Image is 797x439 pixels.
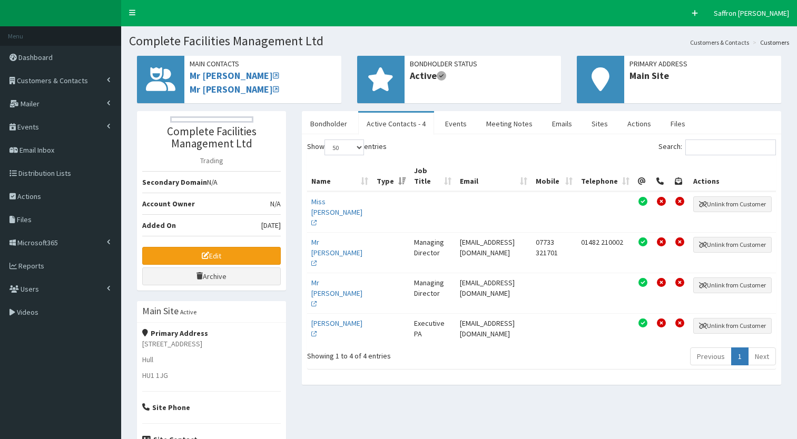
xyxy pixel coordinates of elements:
td: [EMAIL_ADDRESS][DOMAIN_NAME] [456,273,532,313]
a: Archive [142,267,281,285]
a: Miss [PERSON_NAME] [311,197,362,227]
b: Secondary Domain [142,177,207,187]
h1: Complete Facilities Management Ltd [129,34,789,48]
div: Showing 1 to 4 of 4 entries [307,346,495,361]
span: Bondholder Status [410,58,556,69]
th: Email Permission [634,161,652,192]
span: Main Site [629,69,776,83]
small: Active [180,308,196,316]
a: Customers & Contacts [690,38,749,47]
span: Microsoft365 [17,238,58,247]
h3: Main Site [142,306,179,316]
th: Email: activate to sort column ascending [456,161,532,192]
td: Managing Director [410,273,456,313]
a: Bondholder [302,113,356,135]
span: Videos [17,307,38,317]
span: Events [17,122,39,132]
button: Unlink from Customer [693,196,772,212]
span: Customers & Contacts [17,76,88,85]
input: Search: [685,139,776,155]
a: Mr [PERSON_NAME] [311,278,362,308]
span: Files [17,215,32,224]
a: Edit [142,247,281,265]
li: N/A [142,171,281,193]
p: Hull [142,354,281,365]
td: Executive PA [410,313,456,343]
span: Reports [18,261,44,271]
th: Actions [689,161,776,192]
a: [PERSON_NAME] [311,318,362,338]
li: Customers [750,38,789,47]
span: Dashboard [18,53,53,62]
p: [STREET_ADDRESS] [142,338,281,349]
th: Telephone Permission [652,161,671,192]
td: Managing Director [410,232,456,273]
span: Email Inbox [19,145,54,155]
p: Trading [142,155,281,166]
a: Actions [619,113,660,135]
a: Mr [PERSON_NAME] [311,237,362,268]
td: 01482 210002 [577,232,634,273]
label: Show entries [307,139,387,155]
td: [EMAIL_ADDRESS][DOMAIN_NAME] [456,313,532,343]
td: [EMAIL_ADDRESS][DOMAIN_NAME] [456,232,532,273]
a: Sites [583,113,616,135]
span: Saffron [PERSON_NAME] [714,8,789,18]
td: 07733 321701 [532,232,577,273]
th: Name: activate to sort column ascending [307,161,372,192]
strong: Site Phone [142,403,190,412]
span: [DATE] [261,220,281,231]
a: Files [662,113,694,135]
a: Mr [PERSON_NAME] [190,69,279,82]
select: Showentries [324,139,364,155]
span: Active [410,69,556,83]
button: Unlink from Customer [693,318,772,334]
a: Mr [PERSON_NAME] [190,83,279,95]
p: HU1 1JG [142,370,281,381]
label: Search: [658,139,776,155]
span: Primary Address [629,58,776,69]
span: Users [21,284,39,294]
span: Mailer [21,99,40,108]
th: Telephone: activate to sort column ascending [577,161,634,192]
th: Mobile: activate to sort column ascending [532,161,577,192]
th: Post Permission [671,161,689,192]
strong: Primary Address [142,328,208,338]
th: Type: activate to sort column ascending [372,161,410,192]
span: N/A [270,198,281,209]
span: Distribution Lists [18,168,71,178]
a: Events [437,113,475,135]
h3: Complete Facilities Management Ltd [142,125,281,149]
a: Previous [690,347,732,365]
a: Next [748,347,776,365]
b: Added On [142,221,176,230]
a: 1 [731,347,749,365]
a: Emails [544,113,580,135]
a: Meeting Notes [478,113,541,135]
button: Unlink from Customer [693,237,772,253]
th: Job Title: activate to sort column ascending [410,161,456,192]
span: Actions [17,192,41,201]
button: Unlink from Customer [693,277,772,293]
b: Account Owner [142,199,195,208]
span: Main Contacts [190,58,336,69]
a: Active Contacts - 4 [358,113,434,135]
